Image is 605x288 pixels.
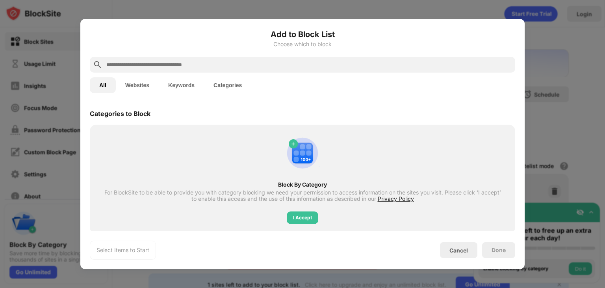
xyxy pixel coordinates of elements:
[90,77,116,93] button: All
[97,246,149,254] div: Select Items to Start
[90,110,150,118] div: Categories to Block
[492,247,506,253] div: Done
[204,77,251,93] button: Categories
[378,195,414,202] span: Privacy Policy
[449,247,468,254] div: Cancel
[284,134,321,172] img: category-add.svg
[104,189,501,202] div: For BlockSite to be able to provide you with category blocking we need your permission to access ...
[90,41,515,47] div: Choose which to block
[104,181,501,188] div: Block By Category
[93,60,102,69] img: search.svg
[116,77,159,93] button: Websites
[159,77,204,93] button: Keywords
[90,28,515,40] h6: Add to Block List
[293,214,312,222] div: I Accept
